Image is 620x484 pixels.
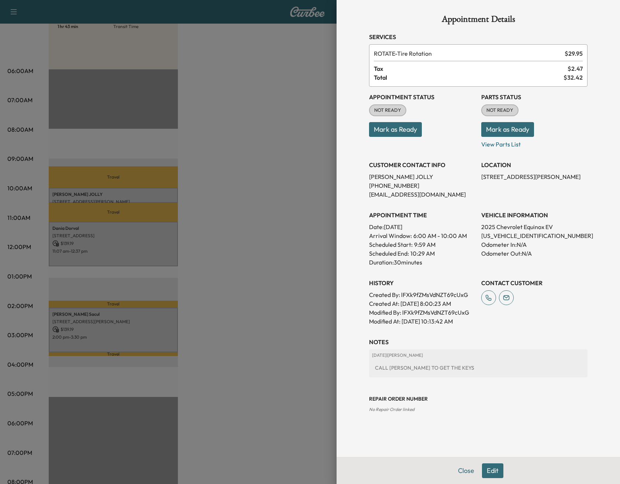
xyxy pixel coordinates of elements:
[369,122,422,137] button: Mark as Ready
[374,64,568,73] span: Tax
[482,463,503,478] button: Edit
[369,15,588,27] h1: Appointment Details
[369,308,475,317] p: Modified By : lFXk9fZMsVdNZT69cUxG
[565,49,583,58] span: $ 29.95
[369,222,475,231] p: Date: [DATE]
[369,290,475,299] p: Created By : lFXk9fZMsVdNZT69cUxG
[374,73,564,82] span: Total
[369,190,475,199] p: [EMAIL_ADDRESS][DOMAIN_NAME]
[369,395,588,402] h3: Repair Order number
[413,231,467,240] span: 6:00 AM - 10:00 AM
[369,172,475,181] p: [PERSON_NAME] JOLLY
[369,258,475,267] p: Duration: 30 minutes
[481,122,534,137] button: Mark as Ready
[453,463,479,478] button: Close
[481,231,588,240] p: [US_VEHICLE_IDENTIFICATION_NUMBER]
[481,93,588,101] h3: Parts Status
[481,160,588,169] h3: LOCATION
[369,317,475,326] p: Modified At : [DATE] 10:13:42 AM
[369,160,475,169] h3: CUSTOMER CONTACT INFO
[369,407,414,412] span: No Repair Order linked
[481,222,588,231] p: 2025 Chevrolet Equinox EV
[370,107,406,114] span: NOT READY
[369,299,475,308] p: Created At : [DATE] 8:00:23 AM
[481,211,588,219] h3: VEHICLE INFORMATION
[410,249,435,258] p: 10:29 AM
[414,240,435,249] p: 9:59 AM
[568,64,583,73] span: $ 2.47
[372,361,585,374] div: CALL [PERSON_NAME] TO GET THE KEYS
[372,352,585,358] p: [DATE] | [PERSON_NAME]
[369,211,475,219] h3: APPOINTMENT TIME
[369,32,588,41] h3: Services
[369,93,475,101] h3: Appointment Status
[369,338,588,346] h3: NOTES
[369,249,409,258] p: Scheduled End:
[374,49,562,58] span: Tire Rotation
[369,279,475,287] h3: History
[369,240,413,249] p: Scheduled Start:
[369,181,475,190] p: [PHONE_NUMBER]
[481,240,588,249] p: Odometer In: N/A
[481,137,588,149] p: View Parts List
[482,107,518,114] span: NOT READY
[564,73,583,82] span: $ 32.42
[481,279,588,287] h3: CONTACT CUSTOMER
[369,231,475,240] p: Arrival Window:
[481,249,588,258] p: Odometer Out: N/A
[481,172,588,181] p: [STREET_ADDRESS][PERSON_NAME]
